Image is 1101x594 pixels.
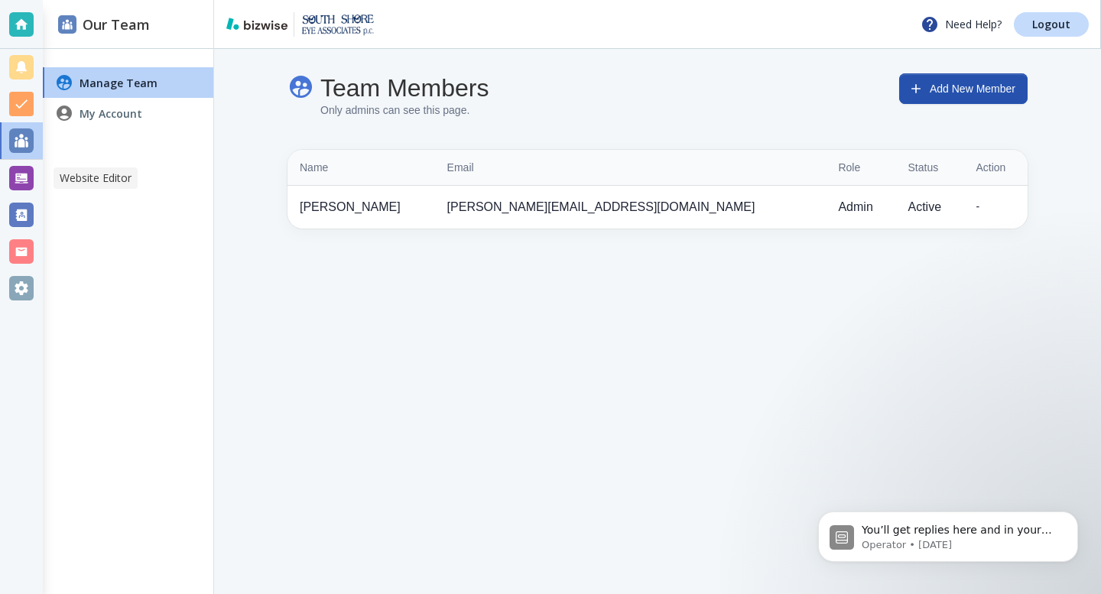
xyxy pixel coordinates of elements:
[963,150,1028,186] th: Action
[320,102,489,119] p: Only admins can see this page.
[80,105,142,122] h4: My Account
[921,15,1002,34] p: Need Help?
[1014,12,1089,37] a: Logout
[447,198,814,216] p: [PERSON_NAME][EMAIL_ADDRESS][DOMAIN_NAME]
[80,75,158,91] h4: Manage Team
[826,150,895,186] th: Role
[1032,19,1070,30] p: Logout
[43,98,213,128] a: My Account
[320,73,489,102] h4: Team Members
[435,150,827,186] th: Email
[287,150,435,186] th: Name
[795,479,1101,586] iframe: Intercom notifications message
[226,18,287,30] img: bizwise
[908,198,952,216] p: Active
[58,15,76,34] img: DashboardSidebarTeams.svg
[58,15,150,35] h2: Our Team
[300,198,423,216] p: [PERSON_NAME]
[67,59,264,73] p: Message from Operator, sent 4d ago
[67,44,257,118] span: You’ll get replies here and in your email: ✉️ [PERSON_NAME][EMAIL_ADDRESS][DOMAIN_NAME] The team ...
[838,198,883,216] p: Admin
[976,199,1015,216] div: -
[899,73,1028,104] button: Add New Member
[896,150,964,186] th: Status
[60,170,132,186] p: Website Editor
[300,12,376,37] img: South Shore Eye Associates
[43,67,213,98] a: Manage Team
